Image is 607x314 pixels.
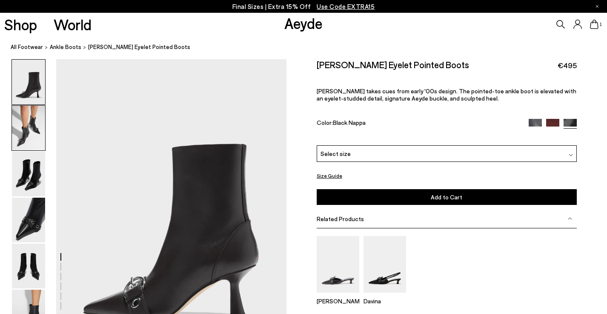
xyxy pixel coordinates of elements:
span: Navigate to /collections/ss25-final-sizes [317,3,375,10]
span: 1 [598,22,603,27]
h2: [PERSON_NAME] Eyelet Pointed Boots [317,59,469,70]
img: Halima Eyelet Pointed Boots - Image 1 [12,60,45,104]
img: Halima Eyelet Pointed Boots - Image 3 [12,152,45,196]
a: Shop [4,17,37,32]
span: [PERSON_NAME] Eyelet Pointed Boots [88,43,190,52]
img: svg%3E [568,216,572,221]
nav: breadcrumb [11,36,607,59]
span: Select size [321,149,351,158]
a: Ankle Boots [50,43,81,52]
p: Davina [364,297,406,305]
span: Add to Cart [431,193,462,201]
img: svg%3E [569,153,573,157]
button: Add to Cart [317,189,577,205]
p: [PERSON_NAME] takes cues from early '00s design. The pointed-toe ankle boot is elevated with an e... [317,87,577,102]
a: Danielle Eyelet Mules [PERSON_NAME] [317,287,359,305]
a: All Footwear [11,43,43,52]
a: World [54,17,92,32]
span: Related Products [317,215,364,222]
img: Halima Eyelet Pointed Boots - Image 2 [12,106,45,150]
button: Size Guide [317,170,342,181]
img: Halima Eyelet Pointed Boots - Image 4 [12,198,45,242]
a: Aeyde [284,14,323,32]
p: [PERSON_NAME] [317,297,359,305]
span: Black Nappa [333,119,366,126]
span: Ankle Boots [50,43,81,50]
img: Davina Eyelet Slingback Pumps [364,236,406,293]
div: Color: [317,119,520,129]
span: €495 [558,60,577,71]
img: Danielle Eyelet Mules [317,236,359,293]
p: Final Sizes | Extra 15% Off [232,1,375,12]
img: Halima Eyelet Pointed Boots - Image 5 [12,244,45,288]
a: 1 [590,20,598,29]
a: Davina Eyelet Slingback Pumps Davina [364,287,406,305]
